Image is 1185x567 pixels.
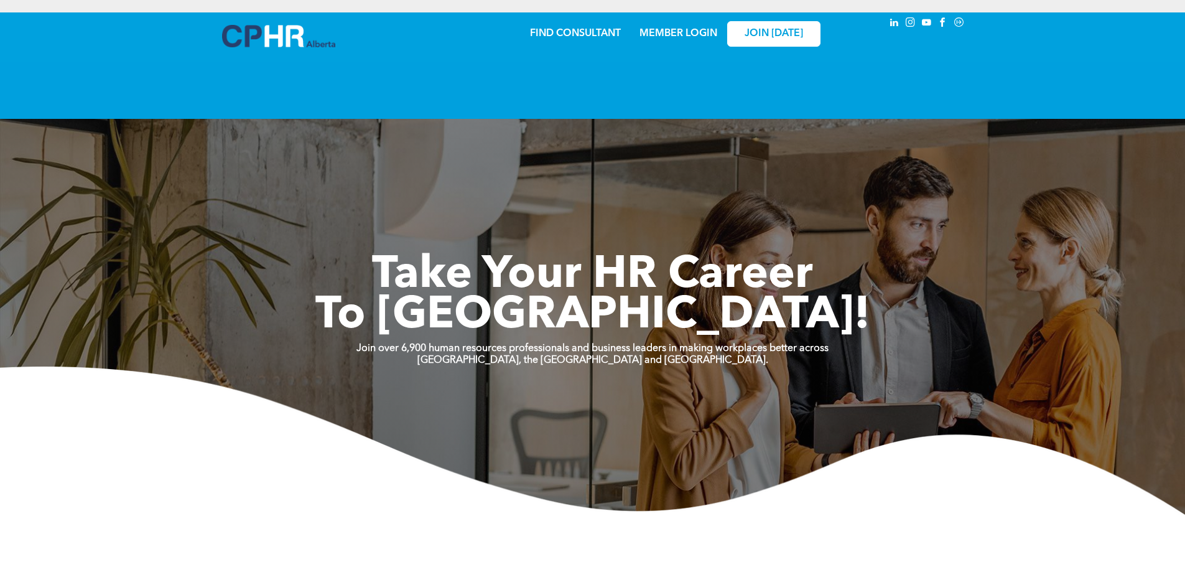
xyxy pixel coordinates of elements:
[920,16,934,32] a: youtube
[530,29,621,39] a: FIND CONSULTANT
[904,16,918,32] a: instagram
[417,355,768,365] strong: [GEOGRAPHIC_DATA], the [GEOGRAPHIC_DATA] and [GEOGRAPHIC_DATA].
[936,16,950,32] a: facebook
[639,29,717,39] a: MEMBER LOGIN
[745,28,803,40] span: JOIN [DATE]
[888,16,901,32] a: linkedin
[356,344,829,354] strong: Join over 6,900 human resources professionals and business leaders in making workplaces better ac...
[222,25,335,47] img: A blue and white logo for cp alberta
[727,21,820,47] a: JOIN [DATE]
[315,294,870,339] span: To [GEOGRAPHIC_DATA]!
[952,16,966,32] a: Social network
[372,253,813,298] span: Take Your HR Career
